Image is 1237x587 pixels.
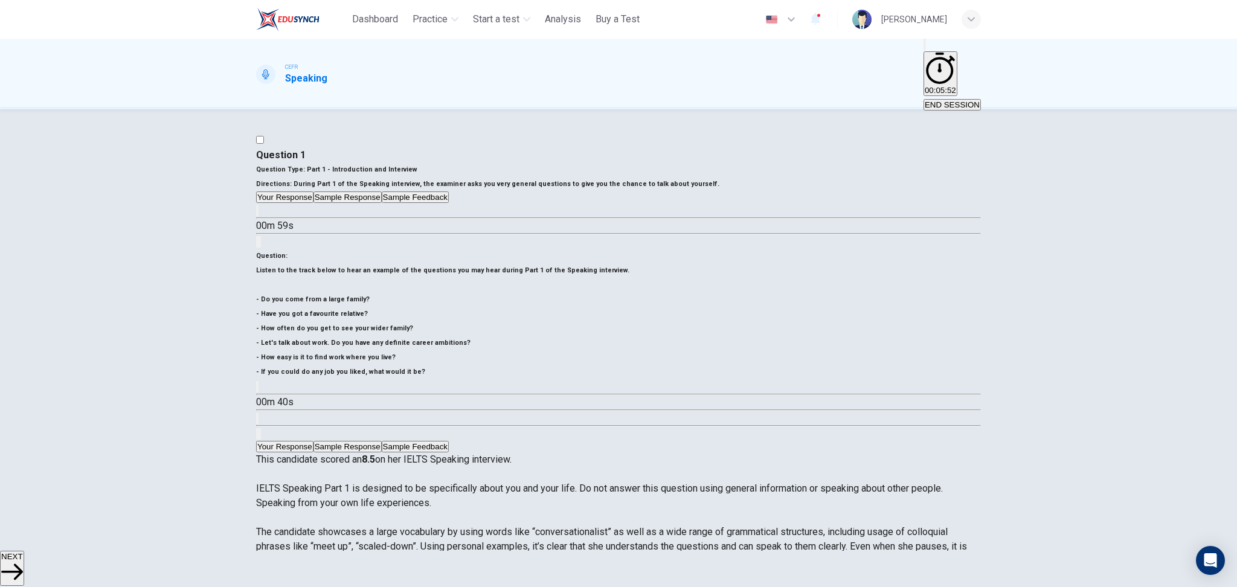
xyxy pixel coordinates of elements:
[852,10,872,29] img: Profile picture
[285,71,327,86] h1: Speaking
[313,441,382,452] button: Sample Response
[382,441,449,452] button: Sample Feedback
[352,12,398,27] span: Dashboard
[881,12,947,27] div: [PERSON_NAME]
[924,37,981,51] div: Mute
[1196,546,1225,575] div: Open Intercom Messenger
[256,162,981,177] h6: Question Type :
[256,220,294,231] span: 00m 59s
[382,191,449,203] button: Sample Feedback
[764,15,779,24] img: en
[925,86,956,95] span: 00:05:52
[362,454,375,465] strong: 8.5
[313,191,382,203] button: Sample Response
[924,51,981,97] div: Hide
[1,552,23,561] span: NEXT
[545,12,581,27] span: Analysis
[256,441,313,452] button: Your Response
[256,441,981,452] div: basic tabs example
[408,8,463,30] button: Practice
[925,100,980,109] span: END SESSION
[540,8,586,30] button: Analysis
[468,8,535,30] button: Start a test
[256,177,981,191] h6: Directions :
[924,51,957,96] button: 00:05:52
[596,12,640,27] span: Buy a Test
[591,8,644,30] button: Buy a Test
[256,249,981,263] h6: Question :
[473,12,519,27] span: Start a test
[256,412,259,424] button: Click to see the audio transcription
[924,99,981,111] button: END SESSION
[256,191,313,203] button: Your Response
[305,165,417,173] span: Part 1 - Introduction and Interview
[413,12,448,27] span: Practice
[256,191,981,203] div: basic tabs example
[256,7,347,31] a: ELTC logo
[285,63,298,71] span: CEFR
[256,452,981,568] p: This candidate scored an on her IELTS Speaking interview. IELTS Speaking Part 1 is designed to be...
[256,396,294,408] span: 00m 40s
[256,7,320,31] img: ELTC logo
[256,148,981,162] h4: Question 1
[256,263,981,379] h6: Listen to the track below to hear an example of the questions you may hear during Part 1 of the S...
[294,180,719,188] span: During Part 1 of the Speaking interview, the examiner asks you very general questions to give you...
[347,8,403,30] button: Dashboard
